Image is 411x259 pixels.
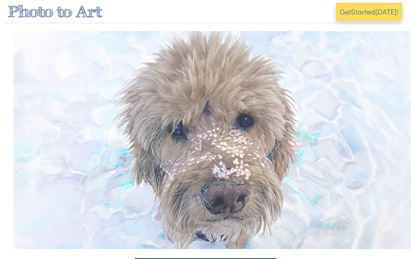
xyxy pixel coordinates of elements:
span: ed [367,7,375,17]
button: GetStarted[DATE]! [336,3,402,20]
a: Photo to Art [8,2,102,21]
span: Get [340,7,351,17]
